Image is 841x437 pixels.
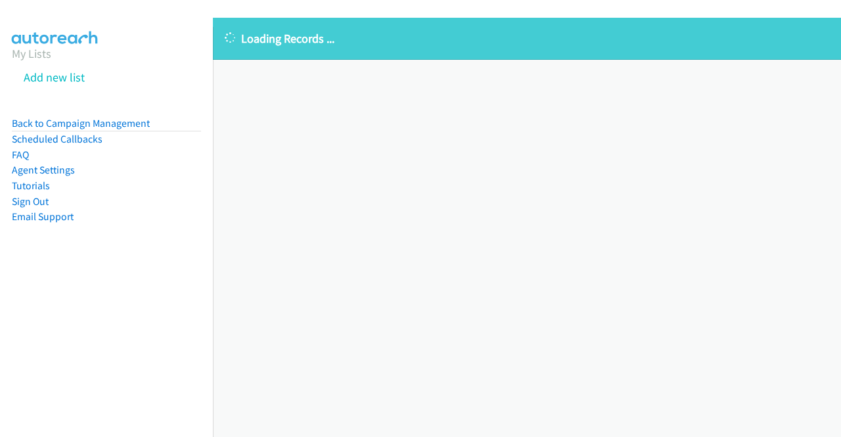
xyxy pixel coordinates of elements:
a: FAQ [12,149,29,161]
a: Add new list [24,70,85,85]
a: Agent Settings [12,164,75,176]
a: Scheduled Callbacks [12,133,102,145]
a: Sign Out [12,195,49,208]
a: My Lists [12,46,51,61]
a: Back to Campaign Management [12,117,150,129]
p: Loading Records ... [225,30,829,47]
a: Email Support [12,210,74,223]
a: Tutorials [12,179,50,192]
